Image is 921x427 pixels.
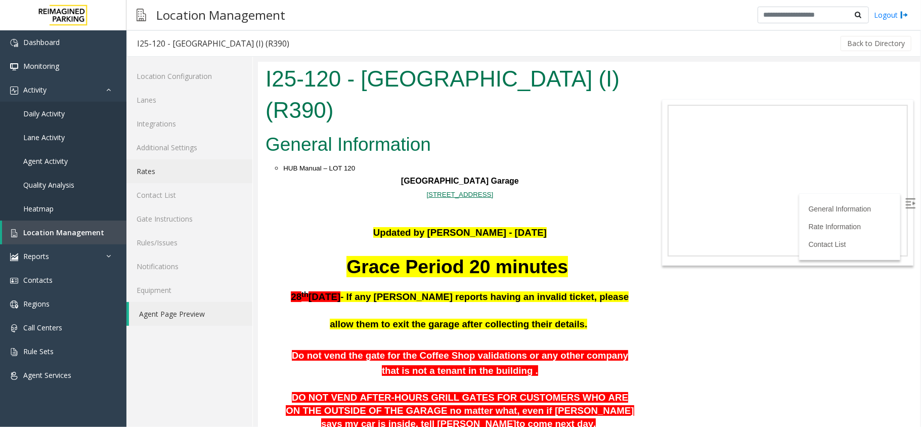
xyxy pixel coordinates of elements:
span: Grace Period 20 minutes [89,194,310,216]
span: Contacts [23,275,53,285]
a: Rates [126,159,252,183]
span: 28 [33,230,43,240]
span: Call Centers [23,323,62,332]
a: Rate Information [551,161,603,169]
a: General Information [551,143,613,151]
h3: Location Management [151,3,290,27]
span: Updated by [PERSON_NAME] - [DATE] [115,165,289,176]
span: [DATE] [51,230,82,240]
a: Rules/Issues [126,231,252,254]
a: Gate Instructions [126,207,252,231]
span: to come next day. [258,357,338,367]
span: Activity [23,85,47,95]
img: 'icon' [10,63,18,71]
img: 'icon' [10,301,18,309]
a: Contact List [126,183,252,207]
span: - If any [PERSON_NAME] reports having an invalid ticket, please allow them to exit the garage aft... [72,230,371,267]
span: [STREET_ADDRESS] [168,129,235,137]
a: Equipment [126,278,252,302]
span: Agent Services [23,370,71,380]
img: 'icon' [10,253,18,261]
a: Notifications [126,254,252,278]
span: Lane Activity [23,133,65,142]
button: Back to Directory [841,36,911,51]
a: Additional Settings [126,136,252,159]
span: Do not vend the gate for the Coffee Shop validations or any other company that is not a tenant in... [34,288,370,314]
span: Regions [23,299,50,309]
span: – LOT [65,103,84,110]
span: Location Management [23,228,104,237]
span: 120 [86,103,97,110]
span: Manual [41,103,64,110]
span: Daily Activity [23,109,65,118]
img: 'icon' [10,39,18,47]
a: [STREET_ADDRESS] [168,128,235,137]
a: Integrations [126,112,252,136]
img: Open/Close Sidebar Menu [647,137,657,147]
span: Reports [23,251,49,261]
img: 'icon' [10,87,18,95]
img: 'icon' [10,229,18,237]
span: HUB [25,103,39,110]
span: Garage [233,115,261,123]
a: Lanes [126,88,252,112]
span: Agent Activity [23,156,68,166]
h2: General Information [8,70,379,96]
img: 'icon' [10,372,18,380]
a: Agent Page Preview [129,302,252,326]
div: I25-120 - [GEOGRAPHIC_DATA] (I) (R390) [137,37,289,50]
img: logout [900,10,908,20]
span: Quality Analysis [23,180,74,190]
img: 'icon' [10,324,18,332]
span: Monitoring [23,61,59,71]
span: Heatmap [23,204,54,213]
a: Location Management [2,221,126,244]
span: DO NOT VEND AFTER-HOURS GRILL GATES FOR CUSTOMERS WHO ARE ON THE OUTSIDE OF THE GARAGE no matter ... [28,330,376,367]
img: pageIcon [137,3,146,27]
span: th [43,229,51,237]
a: Location Configuration [126,64,252,88]
span: Rule Sets [23,347,54,356]
a: Contact List [551,179,588,187]
img: 'icon' [10,277,18,285]
span: [GEOGRAPHIC_DATA] [143,115,231,123]
a: Logout [874,10,908,20]
h1: I25-120 - [GEOGRAPHIC_DATA] (I) (R390) [8,2,379,64]
img: 'icon' [10,348,18,356]
span: Dashboard [23,37,60,47]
